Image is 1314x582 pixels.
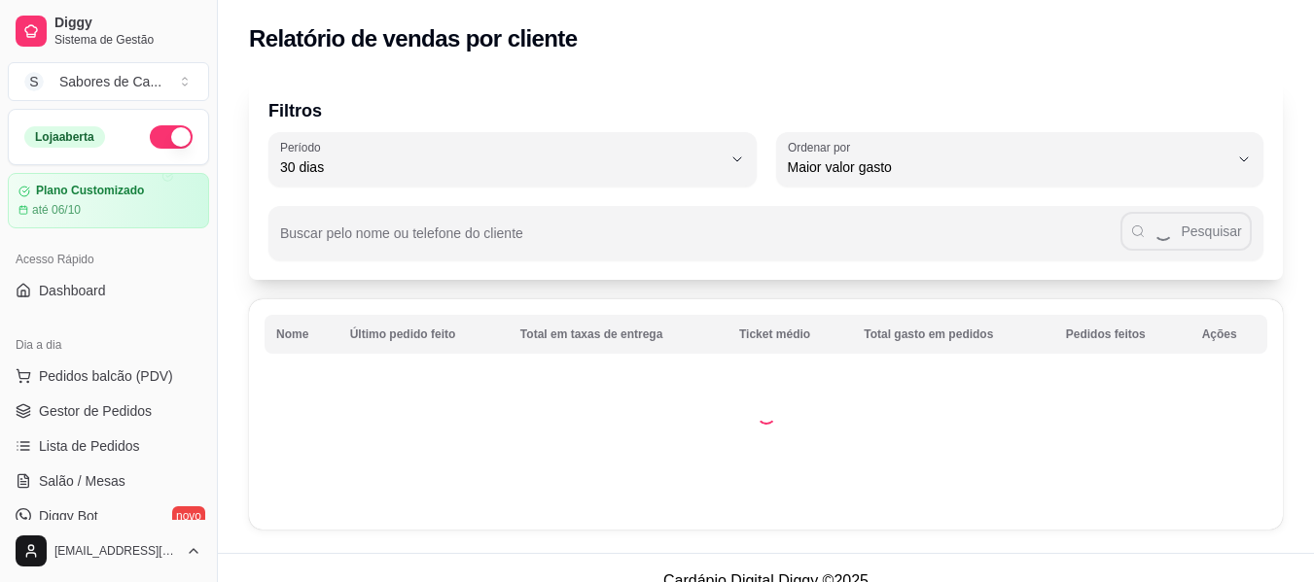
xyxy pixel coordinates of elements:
[8,329,209,360] div: Dia a dia
[268,132,757,187] button: Período30 dias
[8,173,209,228] a: Plano Customizadoaté 06/10
[8,8,209,54] a: DiggySistema de Gestão
[757,405,776,425] div: Loading
[39,471,125,491] span: Salão / Mesas
[39,281,106,300] span: Dashboard
[8,360,209,392] button: Pedidos balcão (PDV)
[249,23,578,54] h2: Relatório de vendas por cliente
[59,72,161,91] div: Sabores de Ca ...
[8,244,209,275] div: Acesso Rápido
[24,72,44,91] span: S
[8,62,209,101] button: Select a team
[32,202,81,218] article: até 06/10
[776,132,1264,187] button: Ordenar porMaior valor gasto
[54,543,178,559] span: [EMAIL_ADDRESS][DOMAIN_NAME]
[280,157,722,177] span: 30 dias
[268,97,1263,124] p: Filtros
[54,15,201,32] span: Diggy
[8,465,209,496] a: Salão / Mesas
[54,32,201,48] span: Sistema de Gestão
[24,126,105,148] div: Loja aberta
[8,395,209,427] a: Gestor de Pedidos
[39,401,152,421] span: Gestor de Pedidos
[36,184,144,198] article: Plano Customizado
[788,139,857,155] label: Ordenar por
[39,506,98,526] span: Diggy Bot
[39,366,173,386] span: Pedidos balcão (PDV)
[8,528,209,574] button: [EMAIL_ADDRESS][DOMAIN_NAME]
[8,430,209,462] a: Lista de Pedidos
[788,157,1229,177] span: Maior valor gasto
[8,275,209,306] a: Dashboard
[150,125,193,149] button: Alterar Status
[280,231,1120,251] input: Buscar pelo nome ou telefone do cliente
[39,436,140,456] span: Lista de Pedidos
[280,139,327,155] label: Período
[8,500,209,531] a: Diggy Botnovo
